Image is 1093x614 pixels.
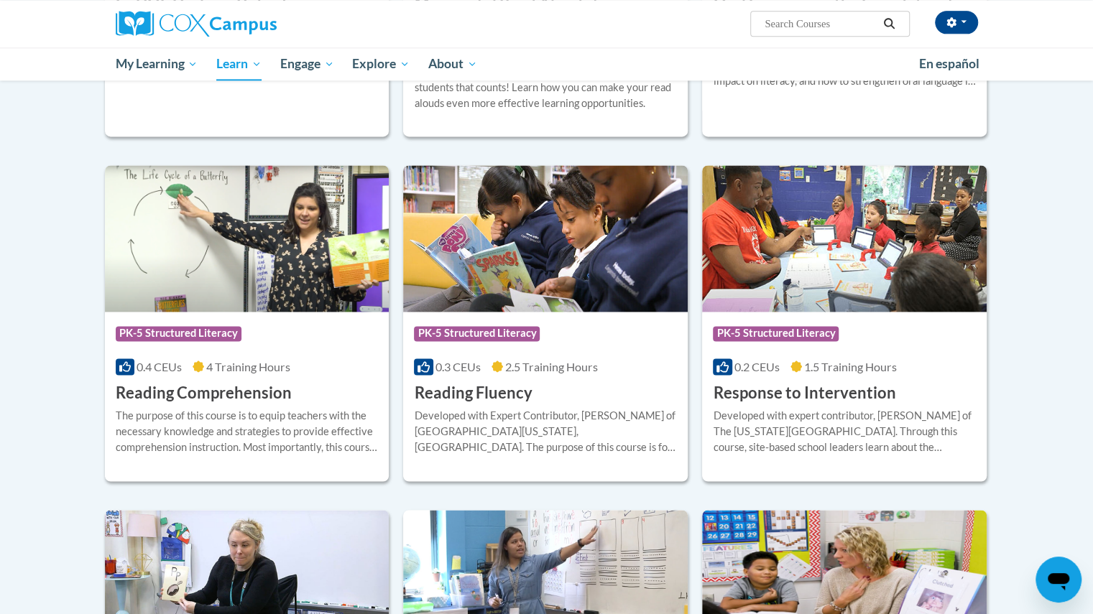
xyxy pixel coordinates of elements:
[713,382,895,404] h3: Response to Intervention
[116,11,389,37] a: Cox Campus
[414,408,677,455] div: Developed with Expert Contributor, [PERSON_NAME] of [GEOGRAPHIC_DATA][US_STATE], [GEOGRAPHIC_DATA...
[919,56,979,71] span: En español
[115,55,198,73] span: My Learning
[280,55,334,73] span: Engage
[702,165,987,312] img: Course Logo
[105,165,389,481] a: Course LogoPK-5 Structured Literacy0.4 CEUs4 Training Hours Reading ComprehensionThe purpose of t...
[105,165,389,312] img: Course Logo
[702,165,987,481] a: Course LogoPK-5 Structured Literacy0.2 CEUs1.5 Training Hours Response to InterventionDeveloped w...
[1036,557,1082,603] iframe: Button to launch messaging window
[116,11,277,37] img: Cox Campus
[428,55,477,73] span: About
[763,15,878,32] input: Search Courses
[713,408,976,455] div: Developed with expert contributor, [PERSON_NAME] of The [US_STATE][GEOGRAPHIC_DATA]. Through this...
[804,360,897,373] span: 1.5 Training Hours
[435,360,481,373] span: 0.3 CEUs
[206,360,290,373] span: 4 Training Hours
[116,382,292,404] h3: Reading Comprehension
[94,47,1000,80] div: Main menu
[403,165,688,481] a: Course LogoPK-5 Structured Literacy0.3 CEUs2.5 Training Hours Reading FluencyDeveloped with Exper...
[734,360,780,373] span: 0.2 CEUs
[116,326,241,340] span: PK-5 Structured Literacy
[116,408,379,455] div: The purpose of this course is to equip teachers with the necessary knowledge and strategies to pr...
[419,47,486,80] a: About
[505,360,598,373] span: 2.5 Training Hours
[271,47,343,80] a: Engage
[207,47,271,80] a: Learn
[352,55,410,73] span: Explore
[713,326,839,340] span: PK-5 Structured Literacy
[878,15,900,32] button: Search
[935,11,978,34] button: Account Settings
[137,360,182,373] span: 0.4 CEUs
[343,47,419,80] a: Explore
[106,47,208,80] a: My Learning
[414,326,540,340] span: PK-5 Structured Literacy
[910,49,989,79] a: En español
[403,165,688,312] img: Course Logo
[216,55,262,73] span: Learn
[414,64,677,111] div: Itʹs not just what you read, but how you read with students that counts! Learn how you can make y...
[414,382,532,404] h3: Reading Fluency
